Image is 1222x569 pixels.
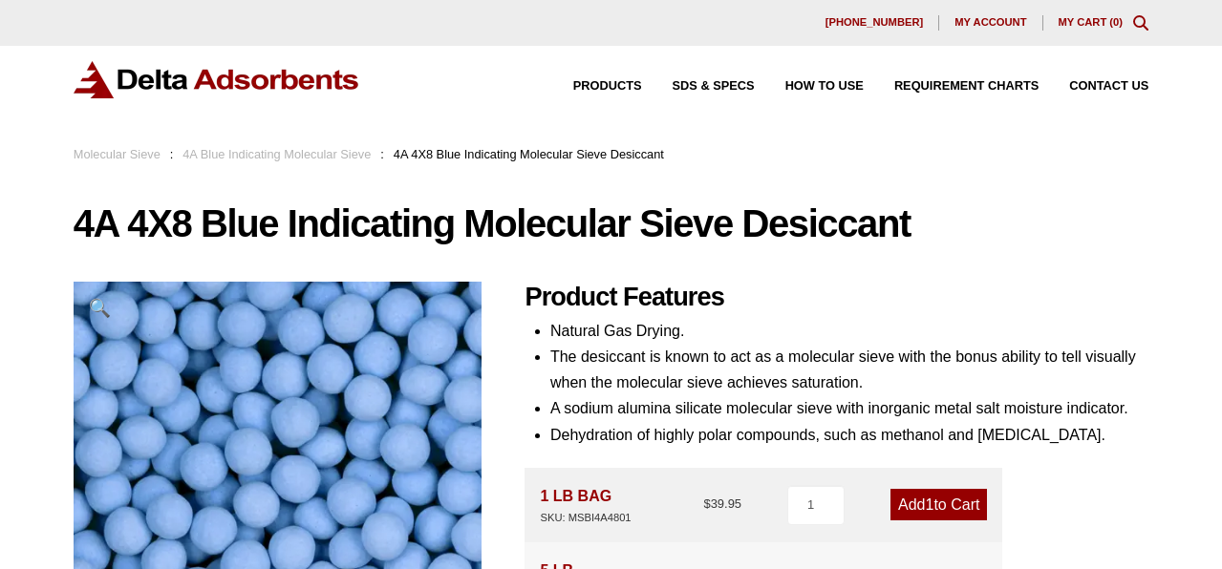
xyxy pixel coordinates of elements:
a: SDS & SPECS [642,80,755,93]
img: Delta Adsorbents [74,61,360,98]
a: Products [543,80,642,93]
span: 🔍 [89,298,111,318]
bdi: 39.95 [703,496,741,511]
span: $ [703,496,710,511]
a: 4A 4X8 Blue Indicating Molecular Sieve Desiccant [74,476,482,493]
div: 1 LB BAG [540,483,631,527]
li: A sodium alumina silicate molecular sieve with inorganic metal salt moisture indicator. [550,395,1148,421]
a: Molecular Sieve [74,147,161,161]
span: Contact Us [1069,80,1148,93]
a: 4A Blue Indicating Molecular Sieve [182,147,371,161]
a: My Cart (0) [1059,16,1124,28]
a: [PHONE_NUMBER] [810,15,940,31]
span: : [380,147,384,161]
div: Toggle Modal Content [1133,15,1148,31]
span: 4A 4X8 Blue Indicating Molecular Sieve Desiccant [394,147,664,161]
span: Requirement Charts [894,80,1039,93]
span: How to Use [785,80,864,93]
span: 1 [926,496,934,513]
h2: Product Features [525,282,1148,313]
h1: 4A 4X8 Blue Indicating Molecular Sieve Desiccant [74,203,1149,243]
li: The desiccant is known to act as a molecular sieve with the bonus ability to tell visually when t... [550,344,1148,395]
a: Add1to Cart [890,489,987,520]
a: View full-screen image gallery [74,282,126,334]
a: Requirement Charts [864,80,1039,93]
a: How to Use [755,80,864,93]
a: My account [939,15,1042,31]
li: Natural Gas Drying. [550,318,1148,344]
a: Contact Us [1039,80,1148,93]
span: SDS & SPECS [673,80,755,93]
span: My account [954,17,1026,28]
span: [PHONE_NUMBER] [825,17,924,28]
div: SKU: MSBI4A4801 [540,509,631,527]
li: Dehydration of highly polar compounds, such as methanol and [MEDICAL_DATA]. [550,422,1148,448]
span: : [170,147,174,161]
span: Products [573,80,642,93]
span: 0 [1113,16,1119,28]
